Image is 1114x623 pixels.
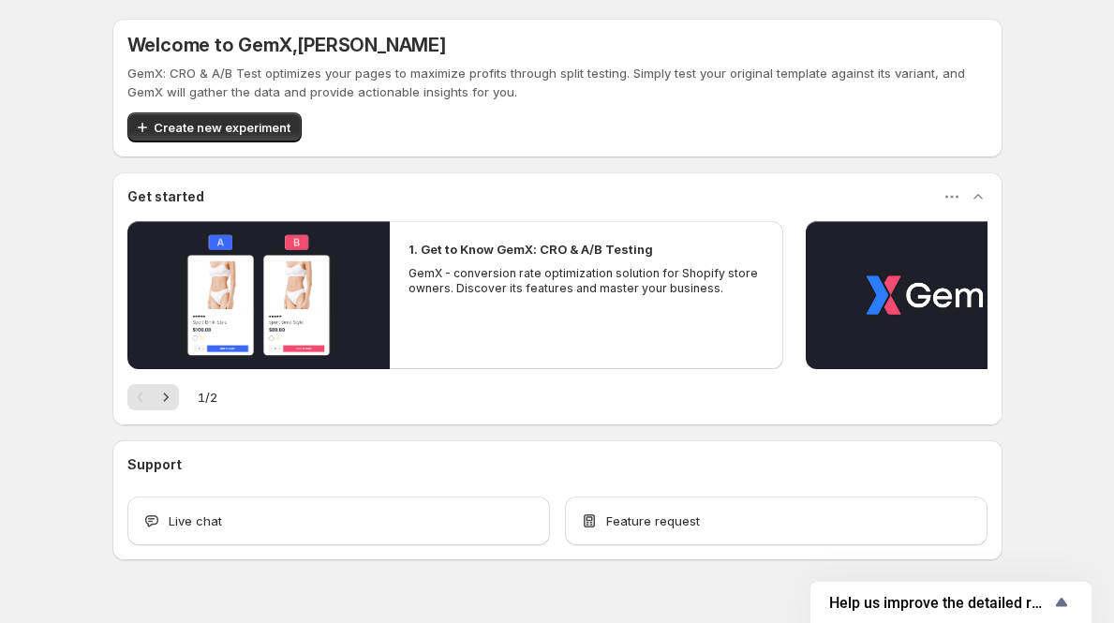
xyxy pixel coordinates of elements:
[806,221,1068,369] button: Play video
[292,34,446,56] span: , [PERSON_NAME]
[127,34,446,56] h5: Welcome to GemX
[606,512,700,530] span: Feature request
[127,187,204,206] h3: Get started
[408,240,653,259] h2: 1. Get to Know GemX: CRO & A/B Testing
[829,594,1050,612] span: Help us improve the detailed report for A/B campaigns
[829,591,1073,614] button: Show survey - Help us improve the detailed report for A/B campaigns
[408,266,765,296] p: GemX - conversion rate optimization solution for Shopify store owners. Discover its features and ...
[153,384,179,410] button: Next
[127,455,182,474] h3: Support
[127,384,179,410] nav: Pagination
[127,221,390,369] button: Play video
[198,388,217,407] span: 1 / 2
[127,112,302,142] button: Create new experiment
[169,512,222,530] span: Live chat
[154,118,290,137] span: Create new experiment
[127,64,988,101] p: GemX: CRO & A/B Test optimizes your pages to maximize profits through split testing. Simply test ...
